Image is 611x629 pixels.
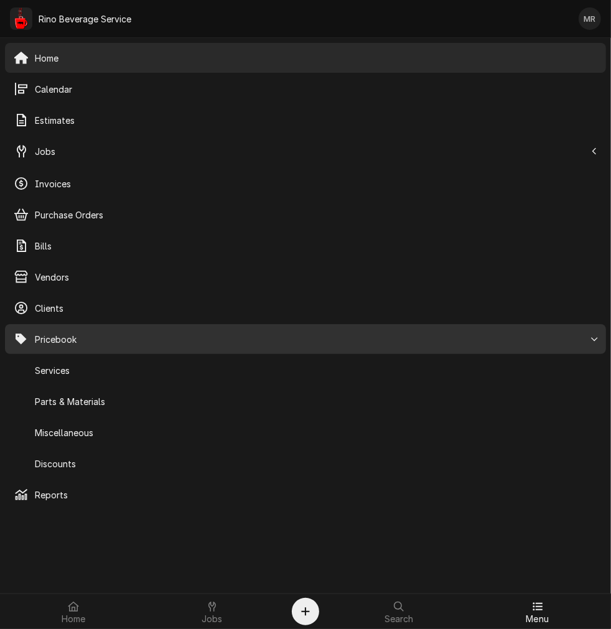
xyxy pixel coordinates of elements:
[579,7,601,30] div: MR
[35,333,585,346] span: Pricebook
[469,597,607,627] a: Menu
[5,74,606,104] a: Calendar
[35,52,597,65] span: Home
[35,114,597,127] span: Estimates
[35,271,597,284] span: Vendors
[5,262,606,292] a: Vendors
[5,324,606,354] a: Go to Pricebook
[35,488,597,501] span: Reports
[5,449,606,478] a: Discounts
[5,293,606,323] a: Clients
[5,200,606,230] a: Purchase Orders
[35,395,597,408] span: Parts & Materials
[35,208,597,221] span: Purchase Orders
[292,598,319,625] button: Create Object
[5,597,142,627] a: Home
[5,105,606,135] a: Estimates
[35,177,597,190] span: Invoices
[35,364,597,377] span: Services
[39,12,131,26] div: Rino Beverage Service
[330,597,468,627] a: Search
[5,417,606,447] a: Miscellaneous
[526,614,549,624] span: Menu
[385,614,414,624] span: Search
[35,457,597,470] span: Discounts
[35,240,597,253] span: Bills
[579,7,601,30] div: Melissa Rinehart's Avatar
[35,145,585,158] span: Jobs
[5,136,606,166] a: Go to Jobs
[35,302,597,315] span: Clients
[144,597,281,627] a: Jobs
[5,480,606,510] a: Reports
[35,83,597,96] span: Calendar
[5,169,606,198] a: Invoices
[10,7,32,30] div: R
[5,43,606,73] a: Home
[62,614,86,624] span: Home
[10,7,32,30] div: Rino Beverage Service's Avatar
[5,231,606,261] a: Bills
[5,355,606,385] a: Services
[35,426,597,439] span: Miscellaneous
[5,386,606,416] a: Parts & Materials
[202,614,223,624] span: Jobs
